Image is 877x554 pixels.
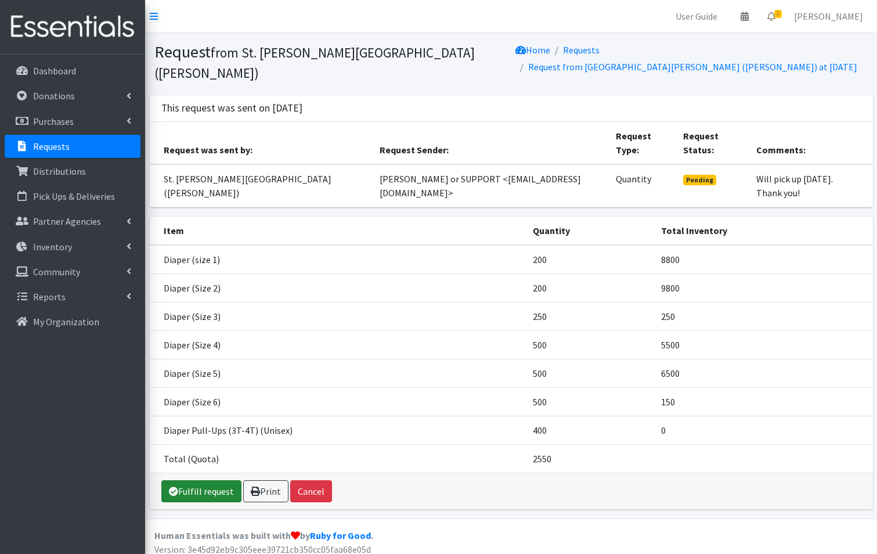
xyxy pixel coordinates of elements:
[5,285,140,308] a: Reports
[515,44,550,56] a: Home
[33,266,80,278] p: Community
[33,116,74,127] p: Purchases
[33,90,75,102] p: Donations
[5,260,140,283] a: Community
[33,291,66,303] p: Reports
[563,44,600,56] a: Requests
[310,530,371,541] a: Ruby for Good
[33,215,101,227] p: Partner Agencies
[526,388,654,416] td: 500
[749,122,872,164] th: Comments:
[5,8,140,46] img: HumanEssentials
[33,190,115,202] p: Pick Ups & Deliveries
[683,175,716,185] span: Pending
[150,303,526,331] td: Diaper (Size 3)
[676,122,749,164] th: Request Status:
[5,135,140,158] a: Requests
[654,359,873,388] td: 6500
[785,5,872,28] a: [PERSON_NAME]
[774,10,782,18] span: 2
[528,61,857,73] a: Request from [GEOGRAPHIC_DATA][PERSON_NAME] ([PERSON_NAME]) at [DATE]
[161,480,241,502] a: Fulfill request
[609,164,676,207] td: Quantity
[33,166,86,177] p: Distributions
[154,530,373,541] strong: Human Essentials was built with by .
[526,217,654,245] th: Quantity
[654,303,873,331] td: 250
[654,331,873,359] td: 5500
[154,42,507,82] h1: Request
[526,245,654,274] td: 200
[373,164,609,207] td: [PERSON_NAME] or SUPPORT <[EMAIL_ADDRESS][DOMAIN_NAME]>
[150,245,526,274] td: Diaper (size 1)
[5,185,140,208] a: Pick Ups & Deliveries
[150,416,526,445] td: Diaper Pull-Ups (3T-4T) (Unisex)
[154,44,475,81] small: from St. [PERSON_NAME][GEOGRAPHIC_DATA] ([PERSON_NAME])
[526,274,654,303] td: 200
[33,65,76,77] p: Dashboard
[5,59,140,82] a: Dashboard
[526,359,654,388] td: 500
[150,164,373,207] td: St. [PERSON_NAME][GEOGRAPHIC_DATA] ([PERSON_NAME])
[5,84,140,107] a: Donations
[243,480,288,502] a: Print
[609,122,676,164] th: Request Type:
[666,5,727,28] a: User Guide
[33,316,99,328] p: My Organization
[150,217,526,245] th: Item
[5,310,140,333] a: My Organization
[654,274,873,303] td: 9800
[150,388,526,416] td: Diaper (Size 6)
[654,217,873,245] th: Total Inventory
[150,445,526,473] td: Total (Quota)
[150,274,526,303] td: Diaper (Size 2)
[373,122,609,164] th: Request Sender:
[526,331,654,359] td: 500
[33,141,70,152] p: Requests
[526,303,654,331] td: 250
[150,359,526,388] td: Diaper (Size 5)
[654,388,873,416] td: 150
[758,5,785,28] a: 2
[526,416,654,445] td: 400
[654,416,873,445] td: 0
[749,164,872,207] td: Will pick up [DATE]. Thank you!
[33,241,72,253] p: Inventory
[161,102,302,114] h3: This request was sent on [DATE]
[526,445,654,473] td: 2550
[5,210,140,233] a: Partner Agencies
[654,245,873,274] td: 8800
[290,480,332,502] button: Cancel
[5,160,140,183] a: Distributions
[150,331,526,359] td: Diaper (Size 4)
[5,235,140,258] a: Inventory
[5,110,140,133] a: Purchases
[150,122,373,164] th: Request was sent by:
